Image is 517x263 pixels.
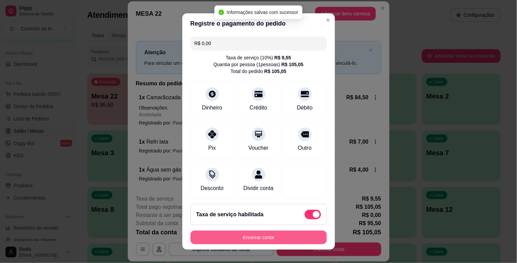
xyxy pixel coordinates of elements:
[248,144,269,152] div: Voucher
[191,231,327,244] button: Encerrar conta
[282,61,304,68] div: R$ 105,05
[214,61,304,68] div: Quantia por pessoa ( 1 pessoas)
[264,68,287,75] div: R$ 105,05
[250,104,268,112] div: Crédito
[182,13,335,34] header: Registre o pagamento do pedido
[201,184,224,192] div: Desconto
[274,54,291,61] div: R$ 9,55
[196,210,264,219] h2: Taxa de serviço habilitada
[227,10,298,15] span: Informações salvas com sucesso!
[226,54,291,61] div: Taxa de serviço ( 10 %)
[208,144,216,152] div: Pix
[231,68,287,75] div: Total do pedido
[195,36,323,50] input: Ex.: hambúrguer de cordeiro
[297,104,313,112] div: Débito
[218,10,224,15] span: check-circle
[202,104,223,112] div: Dinheiro
[298,144,311,152] div: Outro
[323,15,334,26] button: Close
[243,184,273,192] div: Dividir conta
